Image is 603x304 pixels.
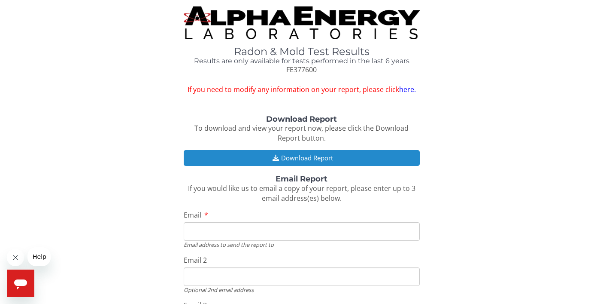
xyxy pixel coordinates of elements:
[188,184,415,203] span: If you would like us to email a copy of your report, please enter up to 3 email address(es) below.
[7,270,34,297] iframe: Button to launch messaging window
[286,65,317,74] span: FE377600
[27,247,51,266] iframe: Message from company
[184,150,420,166] button: Download Report
[399,85,416,94] a: here.
[184,85,420,95] span: If you need to modify any information on your report, please click
[184,210,201,220] span: Email
[184,57,420,65] h4: Results are only available for tests performed in the last 6 years
[276,174,327,184] strong: Email Report
[194,123,409,143] span: To download and view your report now, please click the Download Report button.
[184,286,420,294] div: Optional 2nd email address
[184,255,207,265] span: Email 2
[184,6,420,39] img: TightCrop.jpg
[184,241,420,249] div: Email address to send the report to
[266,114,337,124] strong: Download Report
[184,46,420,57] h1: Radon & Mold Test Results
[7,249,24,266] iframe: Close message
